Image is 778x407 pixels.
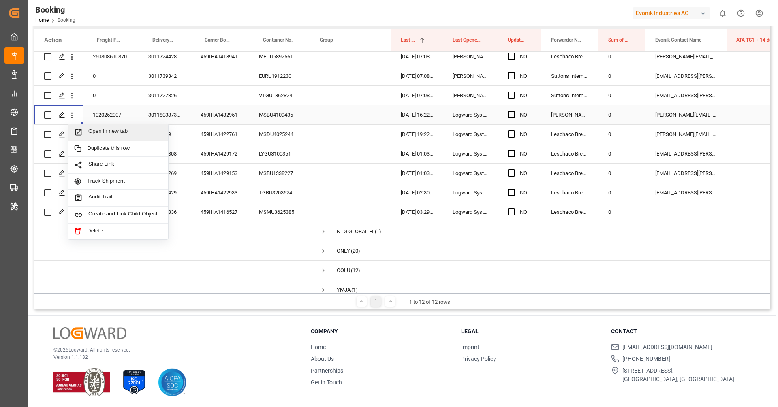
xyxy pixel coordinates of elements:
[152,37,174,43] span: Delivery No.
[391,86,443,105] div: [DATE] 07:08:37
[520,47,532,66] div: NO
[191,144,249,163] div: 459IHA1429172
[249,164,310,183] div: MSBU1338227
[35,4,75,16] div: Booking
[311,356,334,362] a: About Us
[337,281,351,299] div: YMJA
[53,327,126,339] img: Logward Logo
[311,379,342,386] a: Get in Touch
[598,47,645,66] div: 0
[622,343,712,352] span: [EMAIL_ADDRESS][DOMAIN_NAME]
[34,125,310,144] div: Press SPACE to select this row.
[391,47,443,66] div: [DATE] 07:08:37
[391,183,443,202] div: [DATE] 02:30:24
[351,281,358,299] span: (1)
[520,164,532,183] div: NO
[732,4,750,22] button: Help Center
[598,105,645,124] div: 0
[311,327,451,336] h3: Company
[461,327,601,336] h3: Legal
[608,37,628,43] span: Sum of Events
[598,144,645,163] div: 0
[598,66,645,85] div: 0
[633,7,710,19] div: Evonik Industries AG
[34,164,310,183] div: Press SPACE to select this row.
[351,261,360,280] span: (12)
[645,125,727,144] div: [PERSON_NAME][EMAIL_ADDRESS][PERSON_NAME][DOMAIN_NAME]
[443,125,498,144] div: Logward System
[44,36,62,44] div: Action
[34,261,310,280] div: Press SPACE to select this row.
[391,105,443,124] div: [DATE] 16:22:31
[34,183,310,202] div: Press SPACE to select this row.
[139,66,191,85] div: 3011739342
[375,222,381,241] span: (1)
[191,164,249,183] div: 459IHA1429153
[443,164,498,183] div: Logward System
[645,66,727,85] div: [EMAIL_ADDRESS][PERSON_NAME][DOMAIN_NAME]
[337,261,350,280] div: OOLU
[541,183,598,202] div: Leschaco Bremen
[35,17,49,23] a: Home
[541,125,598,144] div: Leschaco Bremen
[34,47,310,66] div: Press SPACE to select this row.
[191,202,249,222] div: 459IHA1416527
[645,86,727,105] div: [EMAIL_ADDRESS][PERSON_NAME][DOMAIN_NAME]
[53,368,110,396] img: ISO 9001 & ISO 14001 Certification
[598,183,645,202] div: 0
[191,125,249,144] div: 459IHA1422761
[249,144,310,163] div: LYGU3100351
[320,37,333,43] span: Group
[645,144,727,163] div: [EMAIL_ADDRESS][PERSON_NAME][DOMAIN_NAME]
[249,125,310,144] div: MSDU4025244
[158,368,186,396] img: AICPA SOC
[541,164,598,183] div: Leschaco Bremen
[645,105,727,124] div: [PERSON_NAME][EMAIL_ADDRESS][DOMAIN_NAME]
[34,66,310,86] div: Press SPACE to select this row.
[645,183,727,202] div: [EMAIL_ADDRESS][PERSON_NAME][DOMAIN_NAME]
[461,344,479,350] a: Imprint
[34,241,310,261] div: Press SPACE to select this row.
[34,222,310,241] div: Press SPACE to select this row.
[191,183,249,202] div: 459IHA1422933
[409,298,450,306] div: 1 to 12 of 12 rows
[191,105,249,124] div: 459IHA1432951
[520,67,532,85] div: NO
[263,37,293,43] span: Container No.
[311,344,326,350] a: Home
[337,222,374,241] div: NTG GLOBAL FINLAND OY
[541,86,598,105] div: Suttons International Ltd.
[541,47,598,66] div: Leschaco Bremen
[541,202,598,222] div: Leschaco Bremen
[391,125,443,144] div: [DATE] 19:22:56
[443,47,498,66] div: [PERSON_NAME]
[249,183,310,202] div: TGBU3203624
[520,183,532,202] div: NO
[34,144,310,164] div: Press SPACE to select this row.
[443,66,498,85] div: [PERSON_NAME]
[205,37,232,43] span: Carrier Booking No.
[391,144,443,163] div: [DATE] 01:03:15
[53,354,291,361] p: Version 1.1.132
[311,367,343,374] a: Partnerships
[622,355,670,363] span: [PHONE_NUMBER]
[351,242,360,260] span: (20)
[622,367,734,384] span: [STREET_ADDRESS], [GEOGRAPHIC_DATA], [GEOGRAPHIC_DATA]
[53,346,291,354] p: © 2025 Logward. All rights reserved.
[655,37,701,43] span: Evonik Contact Name
[633,5,714,21] button: Evonik Industries AG
[443,183,498,202] div: Logward System
[598,164,645,183] div: 0
[391,66,443,85] div: [DATE] 07:08:37
[139,47,191,66] div: 3011724428
[461,356,496,362] a: Privacy Policy
[443,202,498,222] div: Logward System
[520,86,532,105] div: NO
[34,105,310,125] div: Press SPACE to select this row.
[34,202,310,222] div: Press SPACE to select this row.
